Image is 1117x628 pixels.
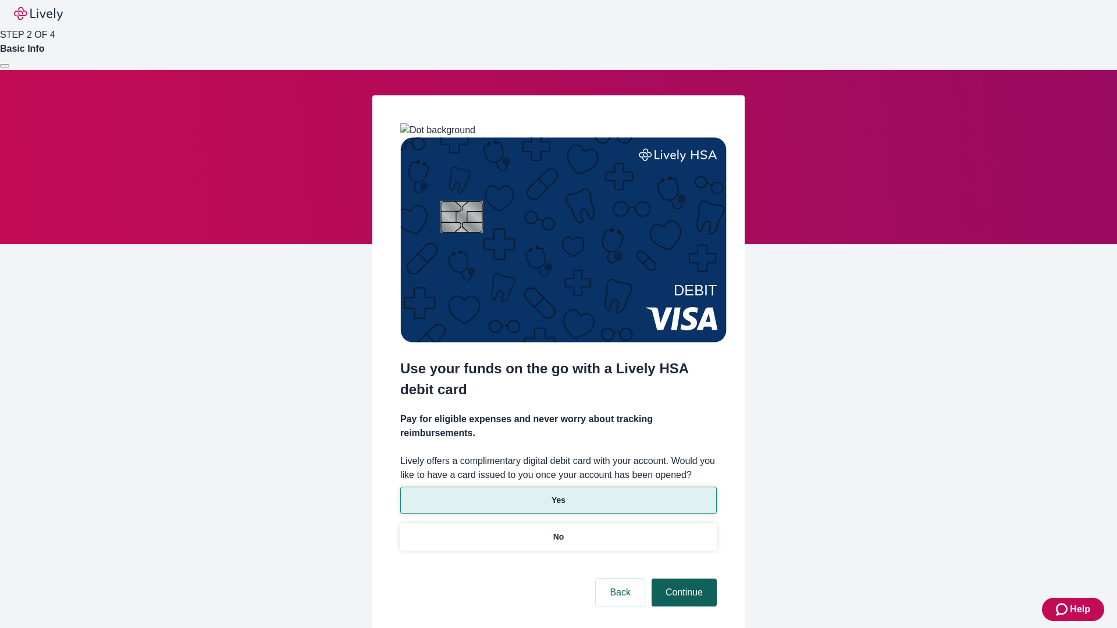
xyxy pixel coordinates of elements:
[652,579,717,606] button: Continue
[1056,602,1070,616] svg: Zendesk support icon
[400,123,475,137] img: Dot background
[400,137,727,342] img: Debit card
[552,494,565,506] p: Yes
[1042,598,1104,621] button: Zendesk support iconHelp
[400,487,717,514] button: Yes
[14,7,63,21] img: Lively
[400,523,717,551] button: No
[400,412,717,440] h4: Pay for eligible expenses and never worry about tracking reimbursements.
[1070,602,1090,616] span: Help
[400,358,717,400] h2: Use your funds on the go with a Lively HSA debit card
[400,454,717,482] label: Lively offers a complimentary digital debit card with your account. Would you like to have a card...
[553,531,564,543] p: No
[596,579,645,606] button: Back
